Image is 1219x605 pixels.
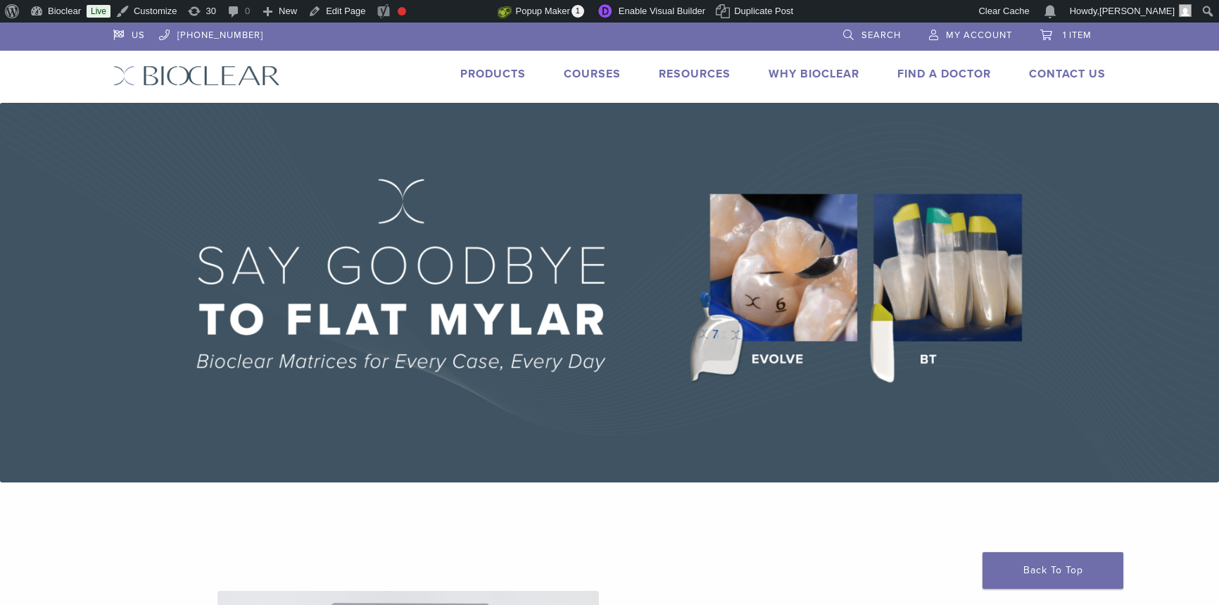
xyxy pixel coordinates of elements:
[769,67,859,81] a: Why Bioclear
[571,5,584,18] span: 1
[983,552,1123,589] a: Back To Top
[929,23,1012,44] a: My Account
[1063,30,1092,41] span: 1 item
[946,30,1012,41] span: My Account
[1029,67,1106,81] a: Contact Us
[113,66,280,86] img: Bioclear
[113,23,145,44] a: US
[398,7,406,15] div: Focus keyphrase not set
[843,23,901,44] a: Search
[659,67,731,81] a: Resources
[897,67,991,81] a: Find A Doctor
[87,5,110,18] a: Live
[1099,6,1175,16] span: [PERSON_NAME]
[460,67,526,81] a: Products
[1040,23,1092,44] a: 1 item
[564,67,621,81] a: Courses
[861,30,901,41] span: Search
[159,23,263,44] a: [PHONE_NUMBER]
[419,4,498,20] img: Views over 48 hours. Click for more Jetpack Stats.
